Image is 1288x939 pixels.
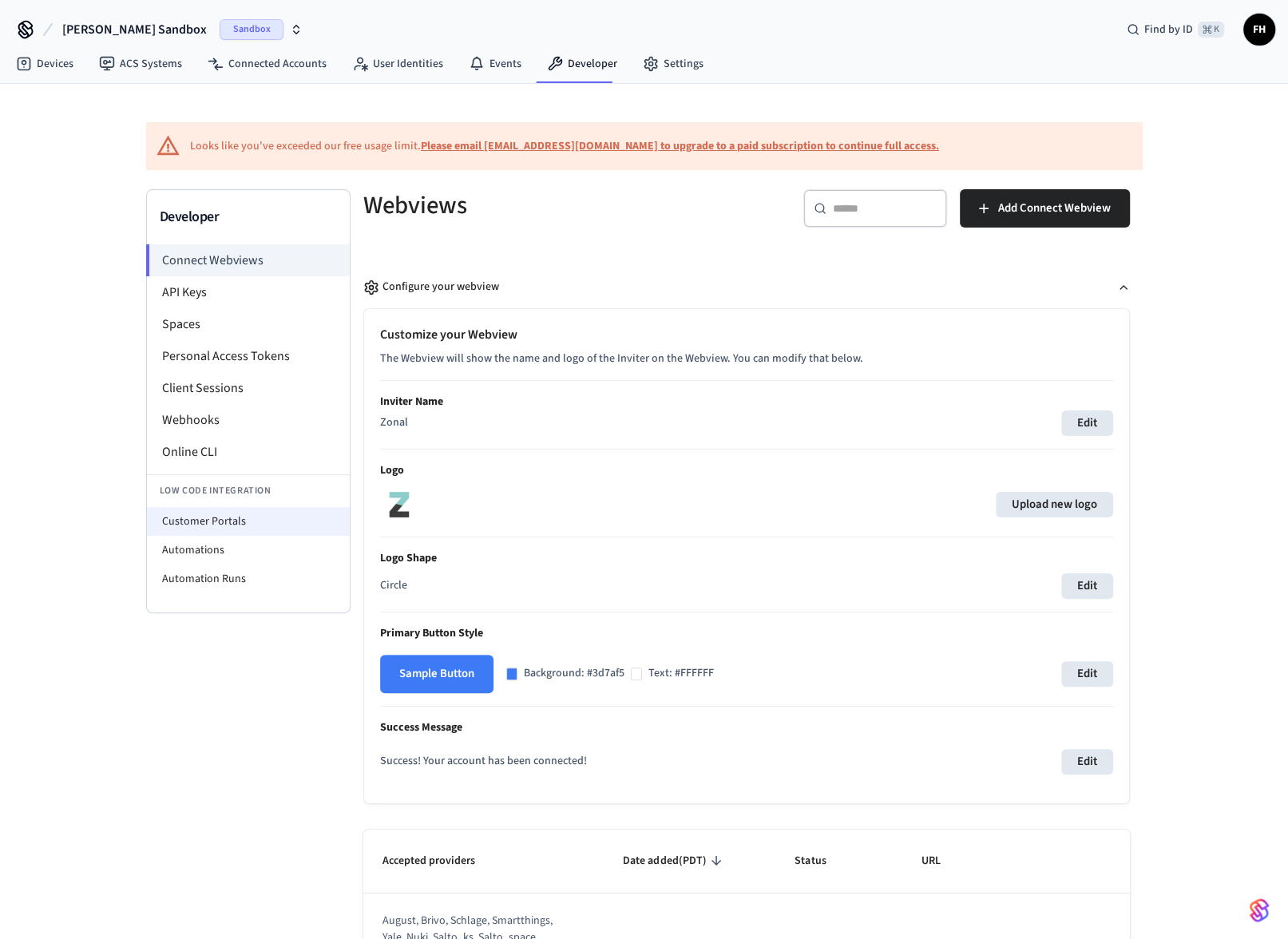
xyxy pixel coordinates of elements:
[1250,897,1269,923] img: SeamLogoGradient.69752ec5.svg
[795,849,846,874] span: Status
[363,279,499,295] div: Configure your webview
[1061,749,1113,775] button: Edit
[146,244,350,276] li: Connect Webviews
[160,206,337,228] h3: Developer
[147,276,350,308] li: API Keys
[380,753,587,770] p: Success! Your account has been connected!
[534,50,630,78] a: Developer
[190,138,939,155] div: Looks like you've exceeded our free usage limit.
[195,50,339,78] a: Connected Accounts
[380,325,1113,344] h2: Customize your Webview
[147,372,350,404] li: Client Sessions
[1114,15,1237,44] div: Find by ID⌘ K
[380,577,407,594] p: Circle
[648,665,714,682] p: Text: #FFFFFF
[3,50,86,78] a: Devices
[220,19,283,40] span: Sandbox
[1061,573,1113,599] button: Edit
[147,474,350,507] li: Low Code Integration
[147,404,350,436] li: Webhooks
[363,189,737,222] h5: Webviews
[998,198,1111,219] span: Add Connect Webview
[996,492,1113,517] label: Upload new logo
[147,536,350,565] li: Automations
[147,340,350,372] li: Personal Access Tokens
[1061,410,1113,436] button: Edit
[363,266,1130,308] button: Configure your webview
[380,394,1113,410] p: Inviter Name
[147,436,350,468] li: Online CLI
[380,625,1113,642] p: Primary Button Style
[380,351,1113,367] p: The Webview will show the name and logo of the Inviter on the Webview. You can modify that below.
[1198,22,1224,38] span: ⌘ K
[86,50,195,78] a: ACS Systems
[382,849,496,874] span: Accepted providers
[1061,661,1113,687] button: Edit
[380,414,408,431] p: Zonal
[147,565,350,593] li: Automation Runs
[380,485,418,524] img: Zonal logo
[1144,22,1193,38] span: Find by ID
[623,849,727,874] span: Date added(PDT)
[380,655,493,693] button: Sample Button
[1245,15,1274,44] span: FH
[147,507,350,536] li: Customer Portals
[62,20,207,39] span: [PERSON_NAME] Sandbox
[524,665,624,682] p: Background: #3d7af5
[380,719,1113,736] p: Success Message
[960,189,1130,228] button: Add Connect Webview
[339,50,456,78] a: User Identities
[380,462,1113,479] p: Logo
[380,550,1113,567] p: Logo Shape
[421,138,939,154] a: Please email [EMAIL_ADDRESS][DOMAIN_NAME] to upgrade to a paid subscription to continue full access.
[921,849,961,874] span: URL
[630,50,716,78] a: Settings
[147,308,350,340] li: Spaces
[1243,14,1275,46] button: FH
[456,50,534,78] a: Events
[363,308,1130,817] div: Configure your webview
